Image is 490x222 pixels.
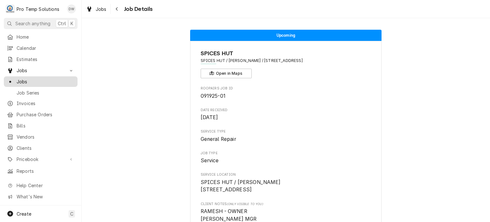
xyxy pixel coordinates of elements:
[4,143,78,153] a: Clients
[201,86,371,100] div: Roopairs Job ID
[17,145,74,151] span: Clients
[201,49,371,58] span: Name
[201,135,371,143] span: Service Type
[227,202,263,206] span: (Only Visible to You)
[201,129,371,143] div: Service Type
[201,202,371,207] span: Client Notes
[17,89,74,96] span: Job Series
[96,6,107,12] span: Jobs
[201,114,218,120] span: [DATE]
[277,33,295,37] span: Upcoming
[4,166,78,176] a: Reports
[17,34,74,40] span: Home
[201,108,371,113] span: Date Received
[201,151,371,165] div: Job Type
[17,111,74,118] span: Purchase Orders
[17,6,59,12] div: Pro Temp Solutions
[17,211,31,217] span: Create
[201,136,236,142] span: General Repair
[201,93,226,99] span: 091925-01
[201,157,371,165] span: Job Type
[67,4,76,13] div: Dana Williams's Avatar
[4,32,78,42] a: Home
[4,154,78,165] a: Go to Pricebook
[201,157,219,164] span: Service
[4,98,78,109] a: Invoices
[201,86,371,91] span: Roopairs Job ID
[17,168,74,174] span: Reports
[122,5,153,13] span: Job Details
[201,69,252,78] button: Open in Maps
[201,92,371,100] span: Roopairs Job ID
[190,30,382,41] div: Status
[17,78,74,85] span: Jobs
[201,208,257,222] span: RAMESH - OWNER [PERSON_NAME] MGR
[201,58,371,64] span: Address
[201,129,371,134] span: Service Type
[17,182,74,189] span: Help Center
[15,20,50,27] span: Search anything
[84,4,109,14] a: Jobs
[201,151,371,156] span: Job Type
[4,180,78,191] a: Go to Help Center
[17,67,65,74] span: Jobs
[201,49,371,78] div: Client Information
[4,120,78,131] a: Bills
[201,179,281,193] span: SPICES HUT / [PERSON_NAME] [STREET_ADDRESS]
[67,4,76,13] div: DW
[70,211,73,217] span: C
[4,88,78,98] a: Job Series
[4,76,78,87] a: Jobs
[4,43,78,53] a: Calendar
[17,134,74,140] span: Vendors
[17,56,74,63] span: Estimates
[58,20,66,27] span: Ctrl
[4,65,78,76] a: Go to Jobs
[201,108,371,121] div: Date Received
[201,172,371,177] span: Service Location
[112,4,122,14] button: Navigate back
[4,132,78,142] a: Vendors
[17,122,74,129] span: Bills
[17,45,74,51] span: Calendar
[4,191,78,202] a: Go to What's New
[6,4,15,13] div: P
[4,109,78,120] a: Purchase Orders
[17,156,65,163] span: Pricebook
[201,114,371,121] span: Date Received
[6,4,15,13] div: Pro Temp Solutions's Avatar
[4,54,78,65] a: Estimates
[17,100,74,107] span: Invoices
[17,193,74,200] span: What's New
[4,18,78,29] button: Search anythingCtrlK
[201,179,371,194] span: Service Location
[71,20,73,27] span: K
[201,172,371,194] div: Service Location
